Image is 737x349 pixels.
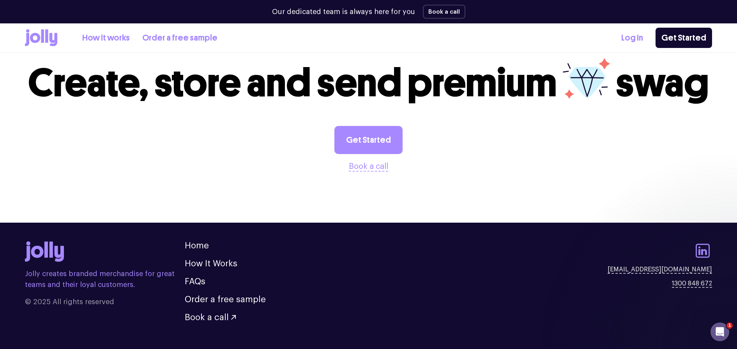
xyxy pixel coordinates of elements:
[8,92,148,121] div: Send us a messageWe'll be back online [DATE]
[272,7,415,17] p: Our dedicated team is always here for you
[16,12,31,28] div: Profile image for David
[134,12,148,27] div: Close
[616,59,709,106] span: swag
[16,98,130,106] div: Send us a message
[78,243,156,275] button: Messages
[726,322,733,329] span: 1
[608,265,712,274] a: [EMAIL_ADDRESS][DOMAIN_NAME]
[185,295,266,304] a: Order a free sample
[349,160,388,173] button: Book a call
[16,55,140,69] p: Hi there 👋
[30,263,48,268] span: Home
[16,69,140,82] p: How can we help?
[104,263,131,268] span: Messages
[28,59,557,106] span: Create, store and send premium
[334,126,403,154] a: Get Started
[672,279,712,288] a: 1300 848 672
[185,313,236,322] button: Book a call
[185,277,205,286] a: FAQs
[82,32,130,44] a: How it works
[710,322,729,341] iframe: Intercom live chat
[621,32,643,44] a: Log In
[142,32,217,44] a: Order a free sample
[16,106,130,115] div: We'll be back online [DATE]
[25,296,185,307] span: © 2025 All rights reserved
[185,259,237,268] a: How It Works
[185,241,209,250] a: Home
[25,268,185,290] p: Jolly creates branded merchandise for great teams and their loyal customers.
[656,28,712,48] a: Get Started
[423,5,465,19] button: Book a call
[185,313,229,322] span: Book a call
